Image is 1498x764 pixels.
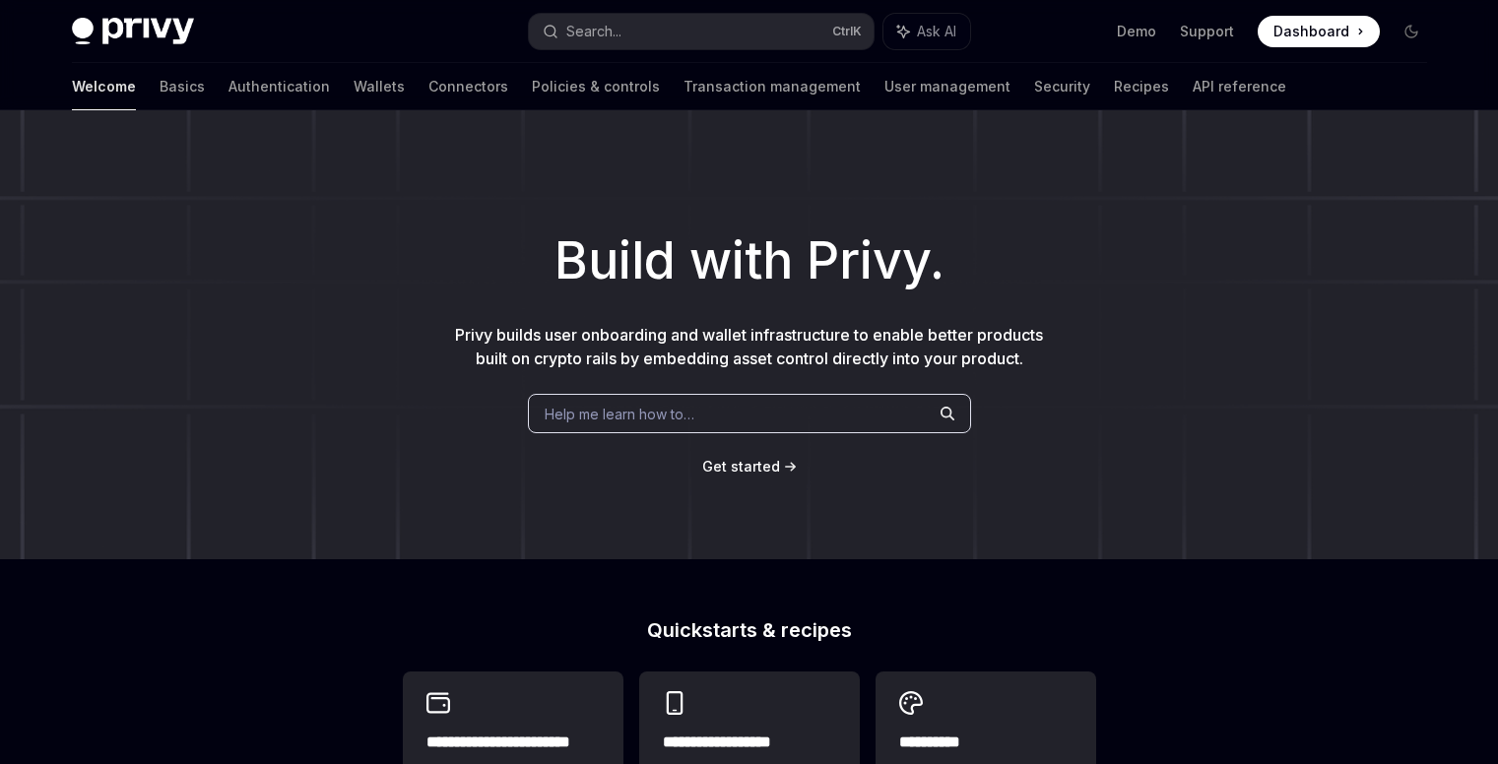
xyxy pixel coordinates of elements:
a: Get started [702,457,780,477]
a: Demo [1117,22,1156,41]
button: Search...CtrlK [529,14,874,49]
a: Authentication [228,63,330,110]
button: Toggle dark mode [1396,16,1427,47]
a: Transaction management [684,63,861,110]
a: Policies & controls [532,63,660,110]
span: Dashboard [1273,22,1349,41]
a: Basics [160,63,205,110]
h2: Quickstarts & recipes [403,620,1096,640]
a: Connectors [428,63,508,110]
img: dark logo [72,18,194,45]
span: Ctrl K [832,24,862,39]
a: Security [1034,63,1090,110]
a: Support [1180,22,1234,41]
a: User management [884,63,1010,110]
a: Dashboard [1258,16,1380,47]
span: Get started [702,458,780,475]
h1: Build with Privy. [32,223,1466,299]
span: Privy builds user onboarding and wallet infrastructure to enable better products built on crypto ... [455,325,1043,368]
a: Wallets [354,63,405,110]
span: Help me learn how to… [545,404,694,424]
a: API reference [1193,63,1286,110]
div: Search... [566,20,621,43]
a: Recipes [1114,63,1169,110]
span: Ask AI [917,22,956,41]
button: Ask AI [883,14,970,49]
a: Welcome [72,63,136,110]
